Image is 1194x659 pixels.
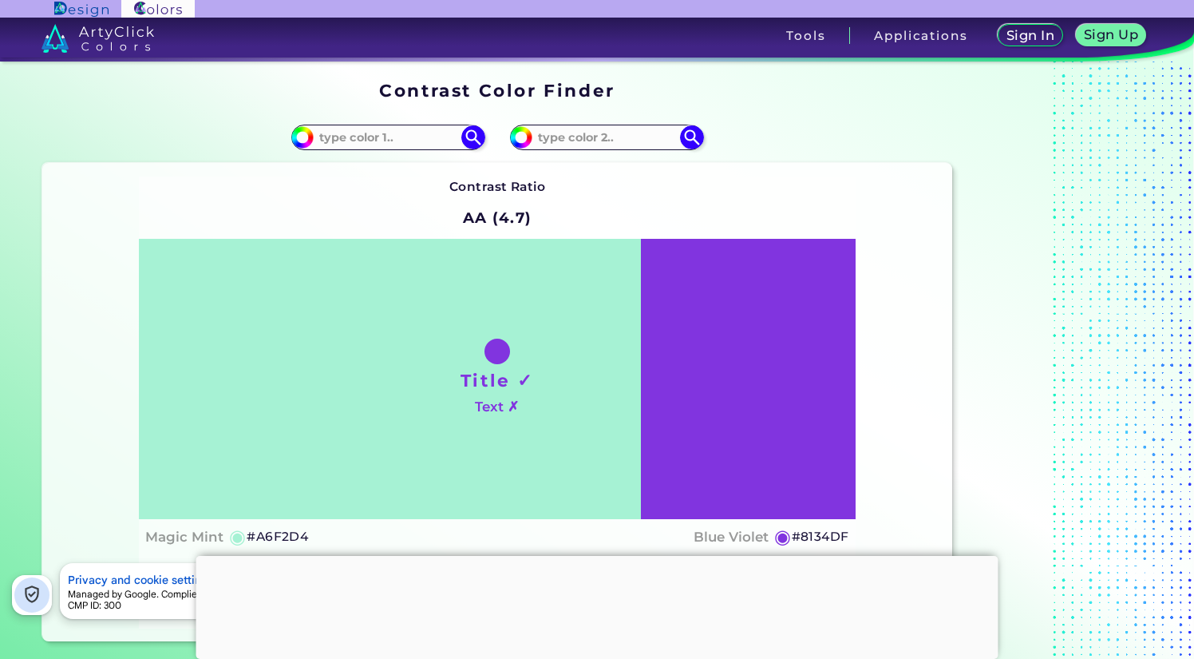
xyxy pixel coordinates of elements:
strong: Contrast Ratio [449,179,546,194]
h5: ◉ [229,527,247,546]
h3: Applications [874,30,967,42]
h4: Blue Violet [694,526,769,549]
a: Sign In [998,25,1063,47]
h5: ◉ [774,527,792,546]
h1: Contrast Color Finder [379,78,615,102]
input: type color 1.. [314,126,462,148]
h4: Text ✗ [475,395,519,419]
a: Sign Up [1077,25,1145,47]
h2: AA (4.7) [456,200,540,236]
h5: #8134DF [792,526,849,547]
h5: Sign Up [1084,28,1138,41]
h4: Magic Mint [145,526,223,549]
h5: Sign In [1006,29,1054,42]
iframe: Advertisement [196,556,998,655]
img: logo_artyclick_colors_white.svg [42,24,154,53]
h1: Title ✓ [461,368,534,392]
img: icon search [461,125,485,149]
img: icon search [680,125,704,149]
h3: Tools [786,30,825,42]
input: type color 2.. [532,126,681,148]
h5: #A6F2D4 [247,526,308,547]
img: ArtyClick Design logo [54,2,108,17]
